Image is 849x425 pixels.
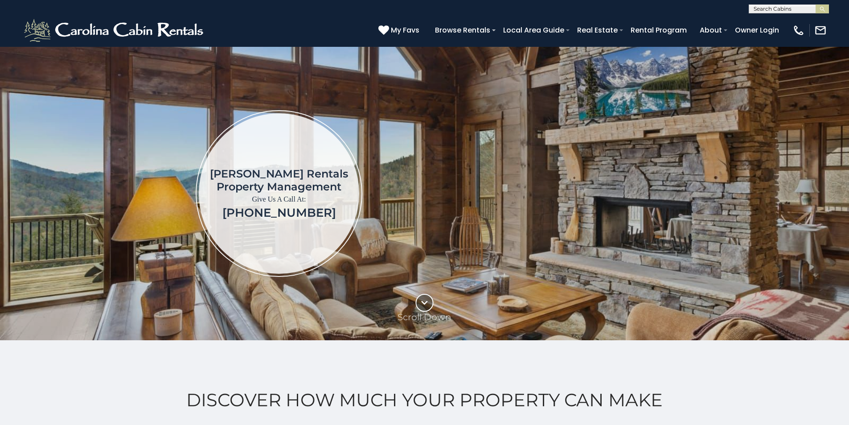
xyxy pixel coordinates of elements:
img: mail-regular-white.png [814,24,827,37]
iframe: New Contact Form [506,73,797,314]
a: Rental Program [626,22,691,38]
p: Scroll Down [398,312,451,322]
a: Local Area Guide [499,22,569,38]
a: Real Estate [573,22,622,38]
a: Browse Rentals [431,22,495,38]
h1: [PERSON_NAME] Rentals Property Management [210,167,348,193]
img: White-1-2.png [22,17,207,44]
h2: Discover How Much Your Property Can Make [22,390,827,410]
img: phone-regular-white.png [792,24,805,37]
a: My Favs [378,25,422,36]
span: My Favs [391,25,419,36]
p: Give Us A Call At: [210,193,348,206]
a: About [695,22,726,38]
a: [PHONE_NUMBER] [222,206,336,220]
a: Owner Login [730,22,783,38]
